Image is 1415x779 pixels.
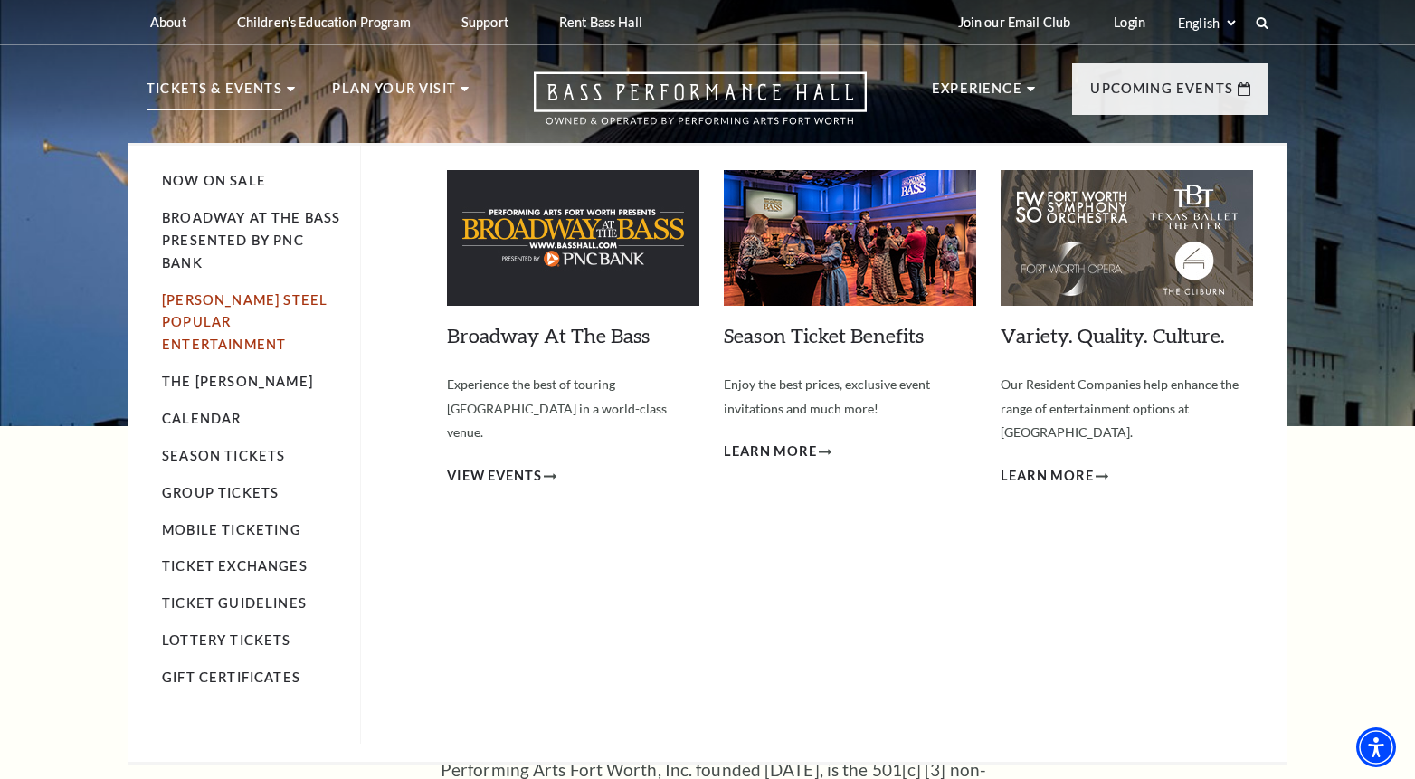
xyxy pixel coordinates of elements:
p: Plan Your Visit [332,78,456,110]
select: Select: [1174,14,1239,32]
p: Tickets & Events [147,78,282,110]
a: View Events [447,465,556,488]
span: View Events [447,465,542,488]
a: Variety. Quality. Culture. [1001,323,1225,347]
img: Season Ticket Benefits [724,170,976,306]
p: About [150,14,186,30]
p: Our Resident Companies help enhance the range of entertainment options at [GEOGRAPHIC_DATA]. [1001,373,1253,445]
p: Experience [932,78,1022,110]
div: Accessibility Menu [1356,727,1396,767]
img: Broadway At The Bass [447,170,699,306]
a: Broadway At The Bass [447,323,650,347]
a: Open this option [469,71,932,143]
a: Season Ticket Benefits [724,323,924,347]
p: Experience the best of touring [GEOGRAPHIC_DATA] in a world-class venue. [447,373,699,445]
a: Season Tickets [162,448,285,463]
a: Calendar [162,411,241,426]
img: Variety. Quality. Culture. [1001,170,1253,306]
a: [PERSON_NAME] Steel Popular Entertainment [162,292,328,353]
span: Learn More [724,441,817,463]
a: Broadway At The Bass presented by PNC Bank [162,210,340,271]
p: Upcoming Events [1090,78,1233,110]
p: Children's Education Program [237,14,411,30]
p: Support [461,14,508,30]
a: Lottery Tickets [162,632,291,648]
a: Ticket Exchanges [162,558,308,574]
a: Ticket Guidelines [162,595,307,611]
p: Enjoy the best prices, exclusive event invitations and much more! [724,373,976,421]
a: Mobile Ticketing [162,522,301,537]
a: Group Tickets [162,485,279,500]
a: The [PERSON_NAME] [162,374,313,389]
a: Learn More Season Ticket Benefits [724,441,831,463]
a: Now On Sale [162,173,266,188]
a: Gift Certificates [162,670,300,685]
p: Rent Bass Hall [559,14,642,30]
a: Learn More Variety. Quality. Culture. [1001,465,1108,488]
span: Learn More [1001,465,1094,488]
